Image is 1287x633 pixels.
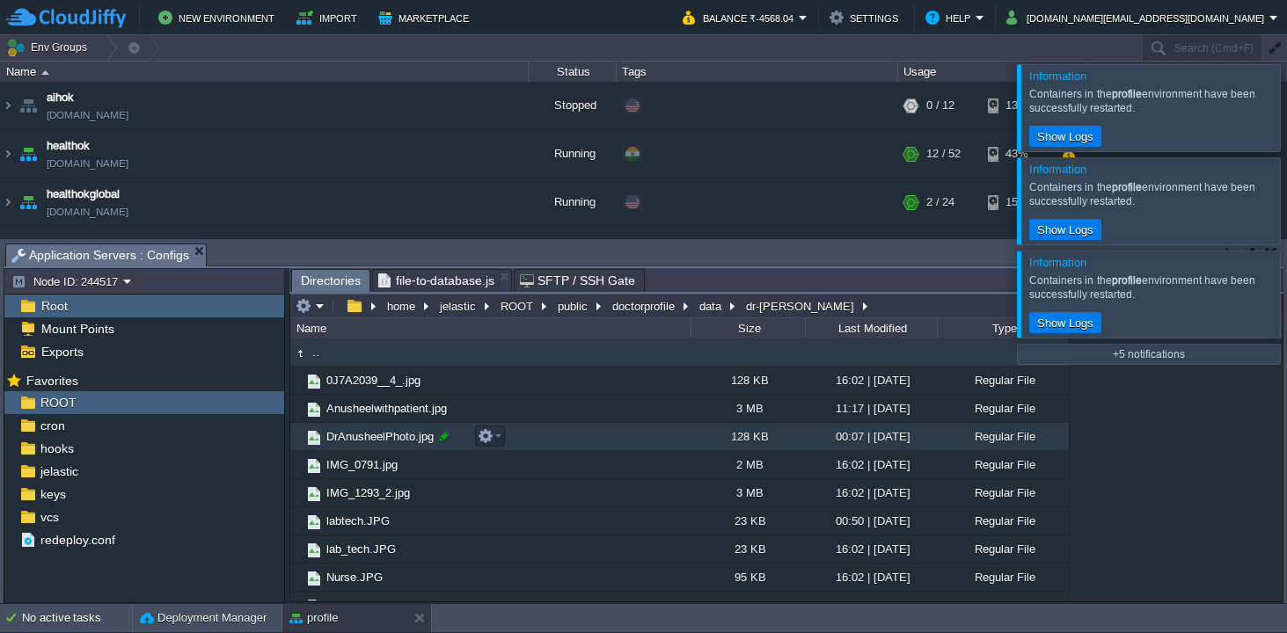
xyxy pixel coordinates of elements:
[140,609,267,627] button: Deployment Manager
[529,178,617,226] div: Running
[304,484,324,504] img: AMDAwAAAACH5BAEAAAAALAAAAAABAAEAAAICRAEAOw==
[324,485,413,500] a: IMG_1293_2.jpg
[805,367,937,394] div: 16:02 | [DATE]
[38,344,86,360] a: Exports
[1032,128,1099,144] button: Show Logs
[37,532,118,548] a: redeploy.conf
[691,367,805,394] div: 128 KB
[691,423,805,450] div: 128 KB
[23,373,81,389] span: Favorites
[16,227,40,274] img: AMDAwAAAACH5BAEAAAAALAAAAAABAAEAAAICRAEAOw==
[378,270,494,291] span: file-to-database.js
[937,479,1069,506] div: Regular File
[1,178,15,226] img: AMDAwAAAACH5BAEAAAAALAAAAAABAAEAAAICRAEAOw==
[1112,274,1142,287] b: profile
[1032,315,1099,331] button: Show Logs
[290,423,304,450] img: AMDAwAAAACH5BAEAAAAALAAAAAABAAEAAAICRAEAOw==
[47,106,128,124] a: [DOMAIN_NAME]
[520,270,635,291] span: SFTP / SSH Gate
[926,82,954,129] div: 0 / 12
[324,570,385,585] span: Nurse.JPG
[37,440,77,456] span: hooks
[988,130,1045,178] div: 43%
[301,270,361,292] span: Directories
[304,456,324,476] img: AMDAwAAAACH5BAEAAAAALAAAAAABAAEAAAICRAEAOw==
[11,244,189,266] span: Application Servers : Configs
[310,345,322,360] a: ..
[437,298,480,314] button: jelastic
[697,298,726,314] button: data
[1032,222,1099,237] button: Show Logs
[691,592,805,619] div: 88 KB
[37,509,62,525] a: vcs
[47,137,90,155] a: healthok
[37,486,69,502] a: keys
[304,513,324,532] img: AMDAwAAAACH5BAEAAAAALAAAAAABAAEAAAICRAEAOw==
[38,321,117,337] a: Mount Points
[290,451,304,478] img: AMDAwAAAACH5BAEAAAAALAAAAAABAAEAAAICRAEAOw==
[296,7,362,28] button: Import
[1,227,15,274] img: AMDAwAAAACH5BAEAAAAALAAAAAABAAEAAAICRAEAOw==
[372,269,512,291] li: /home/jelastic/ROOT/server/scripts/migration/file-to-database.js
[1112,88,1142,100] b: profile
[290,344,310,363] img: AMDAwAAAACH5BAEAAAAALAAAAAABAAEAAAICRAEAOw==
[805,395,937,422] div: 11:17 | [DATE]
[324,598,412,613] a: pharmacist.JPG
[158,7,280,28] button: New Environment
[988,178,1045,226] div: 15%
[691,535,805,563] div: 23 KB
[498,298,537,314] button: ROOT
[290,367,304,394] img: AMDAwAAAACH5BAEAAAAALAAAAAABAAEAAAICRAEAOw==
[937,423,1069,450] div: Regular File
[6,35,93,60] button: Env Groups
[988,227,1045,274] div: 13%
[324,401,450,416] a: Anusheelwithpatient.jpg
[290,507,304,535] img: AMDAwAAAACH5BAEAAAAALAAAAAABAAEAAAICRAEAOw==
[1029,273,1276,302] div: Containers in the environment have been successfully restarted.
[324,542,399,557] a: lab_tech.JPG
[529,130,617,178] div: Running
[805,592,937,619] div: 16:02 | [DATE]
[1006,7,1269,28] button: [DOMAIN_NAME][EMAIL_ADDRESS][DOMAIN_NAME]
[47,186,120,203] a: healthokglobal
[937,592,1069,619] div: Regular File
[304,372,324,391] img: AMDAwAAAACH5BAEAAAAALAAAAAABAAEAAAICRAEAOw==
[47,89,74,106] span: aihok
[1112,181,1142,193] b: profile
[691,507,805,535] div: 23 KB
[47,234,77,251] a: hok-ai
[937,367,1069,394] div: Regular File
[324,429,436,444] a: DrAnusheelPhoto.jpg
[807,318,937,338] div: Last Modified
[16,82,40,129] img: AMDAwAAAACH5BAEAAAAALAAAAAABAAEAAAICRAEAOw==
[1,82,15,129] img: AMDAwAAAACH5BAEAAAAALAAAAAABAAEAAAICRAEAOw==
[304,597,324,616] img: AMDAwAAAACH5BAEAAAAALAAAAAABAAEAAAICRAEAOw==
[937,564,1069,591] div: Regular File
[292,318,691,338] div: Name
[926,130,961,178] div: 12 / 52
[23,374,81,388] a: Favorites
[2,62,528,82] div: Name
[324,457,400,472] a: IMG_0791.jpg
[38,298,70,314] a: Root
[47,155,128,172] a: [DOMAIN_NAME]
[37,395,79,411] a: ROOT
[37,418,68,433] a: cron
[324,513,392,528] a: labtech.JPG
[926,227,954,274] div: 0 / 10
[290,564,304,591] img: AMDAwAAAACH5BAEAAAAALAAAAAABAAEAAAICRAEAOw==
[805,423,937,450] div: 00:07 | [DATE]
